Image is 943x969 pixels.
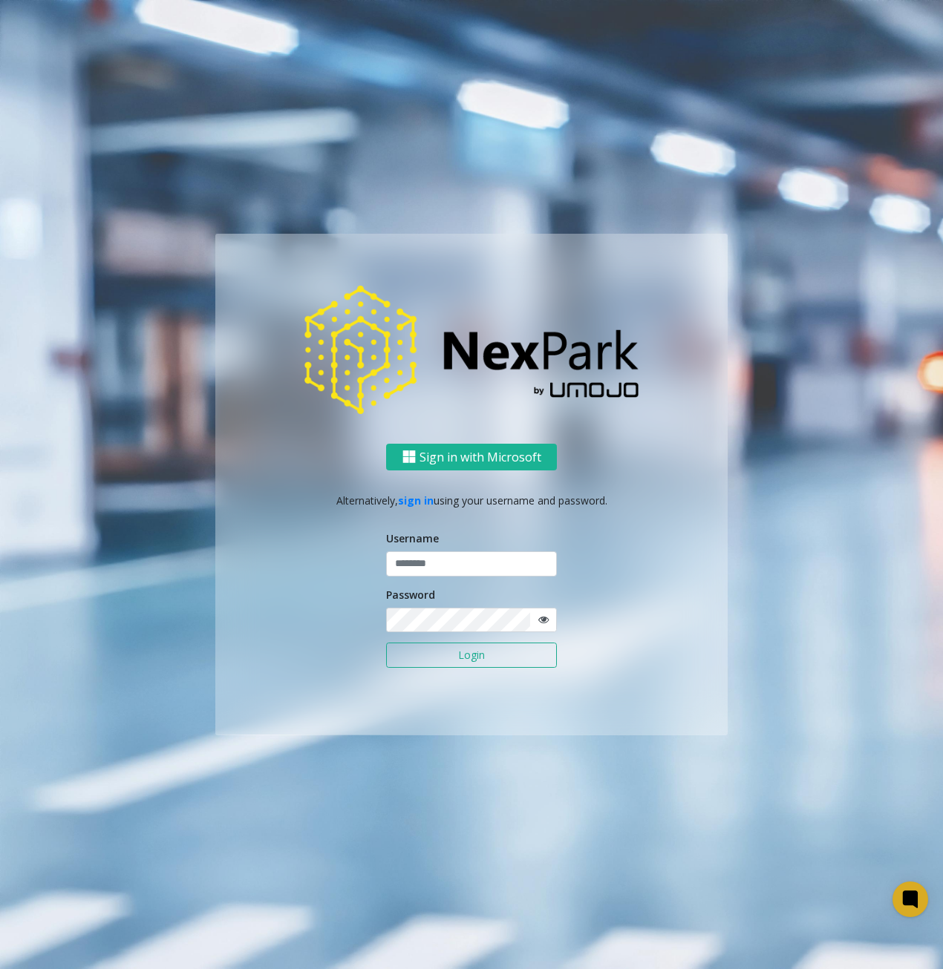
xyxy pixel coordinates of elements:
label: Password [386,587,435,602]
button: Login [386,643,557,668]
a: sign in [398,493,434,508]
button: Sign in with Microsoft [386,444,557,471]
label: Username [386,531,439,546]
p: Alternatively, using your username and password. [230,493,713,508]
